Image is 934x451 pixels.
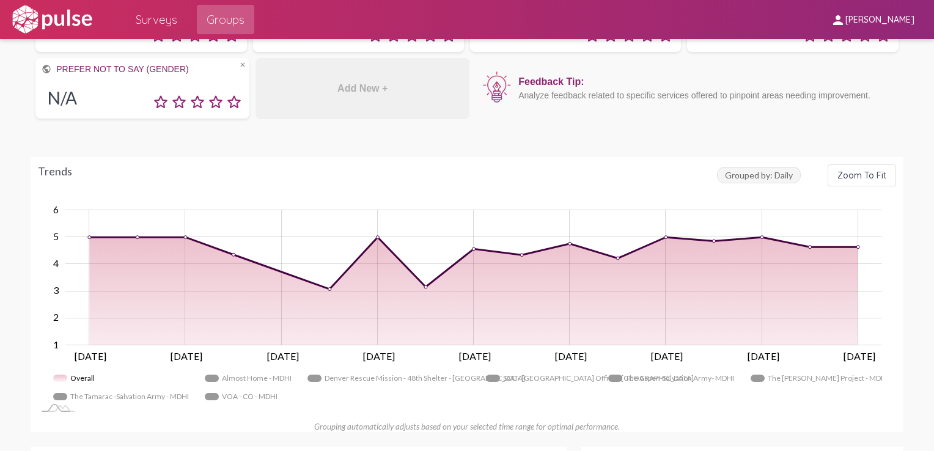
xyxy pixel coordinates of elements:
g: Legend [53,369,888,406]
tspan: [DATE] [555,350,587,362]
g: Almost Home - MDHI [205,369,295,387]
tspan: [DATE] [171,350,202,362]
img: icon12.png [482,70,512,105]
g: The Aspen-Salvation Army- MDHI [608,369,738,387]
a: Surveys [126,5,187,34]
div: Prefer not to say (Gender) [56,64,239,82]
small: Grouping automatically adjusts based on your selected time range for optimal performance. [314,422,620,431]
span: Zoom To Fit [837,170,886,181]
span: Surveys [136,9,177,31]
button: [PERSON_NAME] [821,8,924,31]
g: Overall [53,369,97,387]
span: close [239,61,246,68]
mat-icon: person [831,13,845,28]
span: N/A [48,87,77,108]
a: Groups [197,5,254,34]
tspan: [DATE] [363,350,395,362]
g: The Delores Project - MDHI [751,369,888,387]
tspan: 1 [53,338,59,350]
g: VOA - CO - MDHI [205,387,283,406]
span: Grouped by: Daily [717,167,801,183]
g: The Tamarac -Salvation Army - MDHI [53,387,193,406]
g: Denver Rescue Mission - 48th Shelter - MDHI [307,369,525,387]
tspan: 3 [53,284,59,296]
tspan: [DATE] [75,350,106,362]
tspan: [DATE] [748,350,779,362]
span: Groups [207,9,245,31]
div: Add New + [256,58,469,119]
tspan: 4 [53,257,59,269]
tspan: 5 [53,230,59,241]
tspan: [DATE] [651,350,683,362]
div: Analyze feedback related to specific services offered to pinpoint areas needing improvement. [518,90,892,100]
tspan: [DATE] [267,350,299,362]
button: Zoom To Fit [828,164,896,186]
g: Chart [47,203,889,405]
tspan: 6 [53,203,59,215]
div: Feedback Tip: [518,76,892,87]
tspan: [DATE] [459,350,491,362]
g: SCC - Denver Office - MDHI [486,369,694,387]
img: white-logo.svg [10,4,94,35]
span: [PERSON_NAME] [845,15,914,26]
mat-icon: public [42,64,56,79]
div: Trends [38,164,717,186]
tspan: 2 [53,311,59,323]
tspan: [DATE] [844,350,875,362]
